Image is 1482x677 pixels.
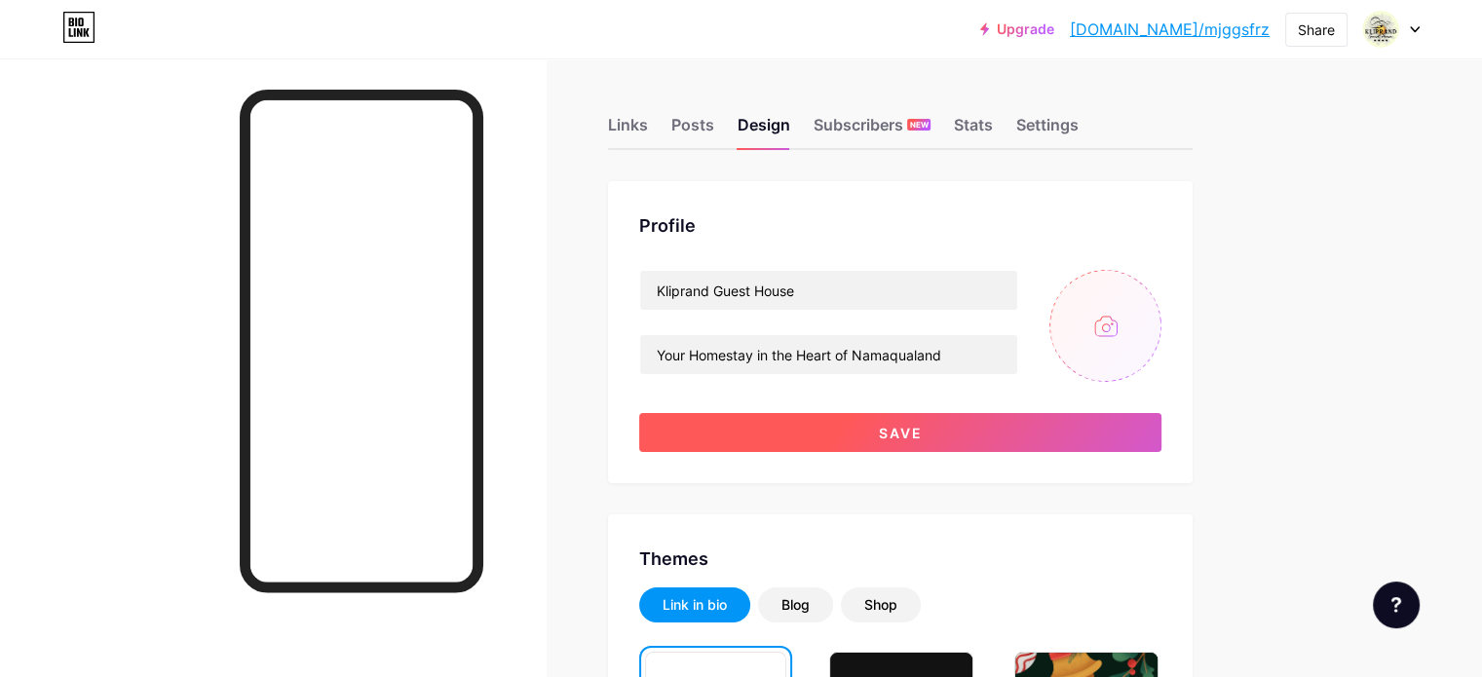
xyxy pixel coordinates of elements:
a: Upgrade [980,21,1054,37]
button: Save [639,413,1161,452]
div: Links [608,113,648,148]
div: Design [738,113,790,148]
div: Settings [1016,113,1079,148]
div: Themes [639,545,1161,572]
input: Bio [640,335,1017,374]
div: Subscribers [814,113,931,148]
div: Link in bio [663,595,727,615]
div: Blog [781,595,810,615]
span: Save [879,425,923,441]
div: Profile [639,212,1161,239]
div: Share [1298,19,1335,40]
a: [DOMAIN_NAME]/mjggsfrz [1070,18,1270,41]
div: Shop [864,595,897,615]
span: NEW [910,119,929,131]
input: Name [640,271,1017,310]
div: Stats [954,113,993,148]
div: Posts [671,113,714,148]
img: mjggsfrz [1362,11,1399,48]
